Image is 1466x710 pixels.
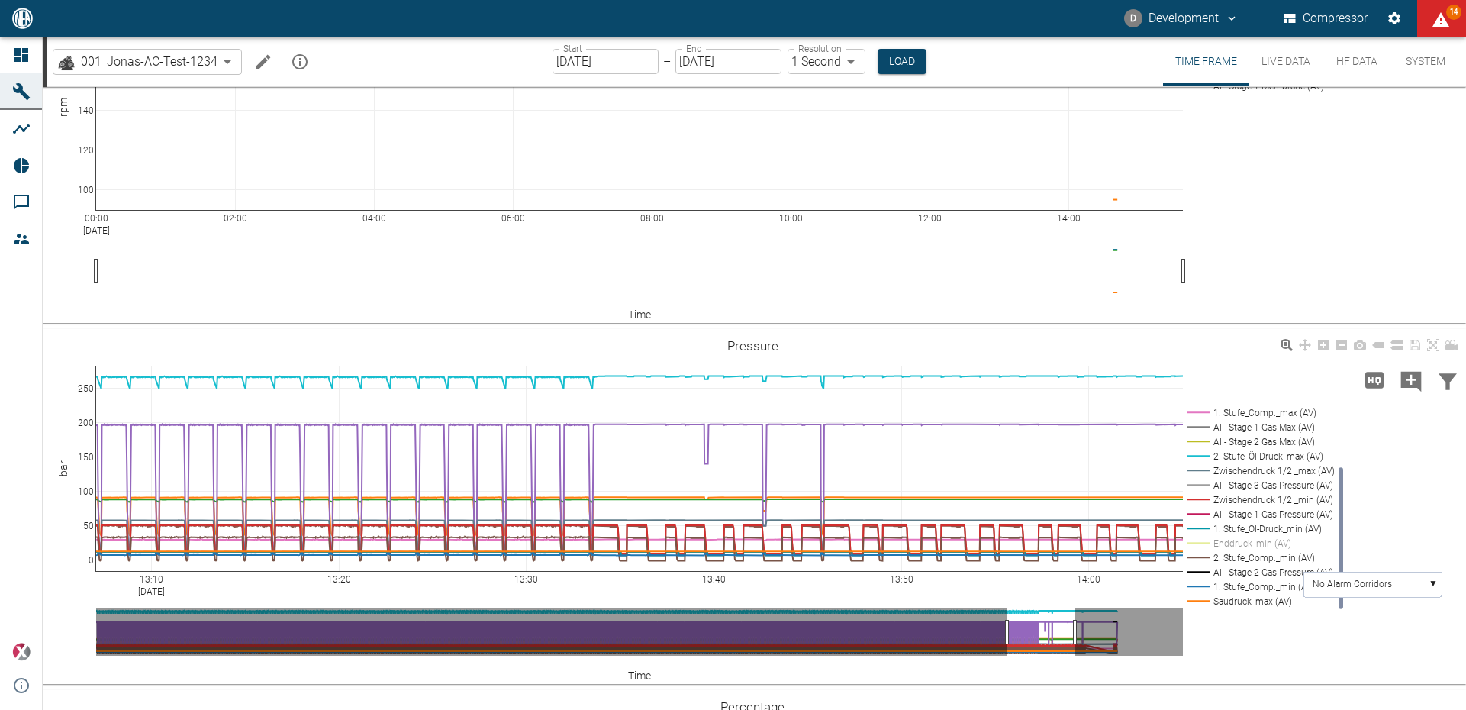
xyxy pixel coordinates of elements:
button: Add comment [1393,360,1429,400]
input: MM/DD/YYYY [675,49,781,74]
button: HF Data [1323,37,1391,86]
button: mission info [285,47,315,77]
button: Filter Chart Data [1429,360,1466,400]
button: Settings [1381,5,1408,32]
label: Start [563,42,582,55]
span: 14 [1446,5,1461,20]
button: Live Data [1249,37,1323,86]
a: 001_Jonas-AC-Test-1234 [56,53,217,71]
button: System [1391,37,1460,86]
div: 1 Second [788,49,865,74]
button: Compressor [1281,5,1371,32]
img: logo [11,8,34,28]
img: Xplore Logo [12,643,31,661]
span: Load high Res [1356,372,1393,386]
p: – [663,53,671,70]
label: Resolution [798,42,841,55]
span: 001_Jonas-AC-Test-1234 [81,53,217,70]
button: Edit machine [248,47,279,77]
button: Load [878,49,926,74]
div: D [1124,9,1142,27]
button: dev@neaxplore.com [1122,5,1241,32]
label: End [686,42,701,55]
button: Time Frame [1163,37,1249,86]
input: MM/DD/YYYY [553,49,659,74]
text: No Alarm Corridors [1313,579,1392,589]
